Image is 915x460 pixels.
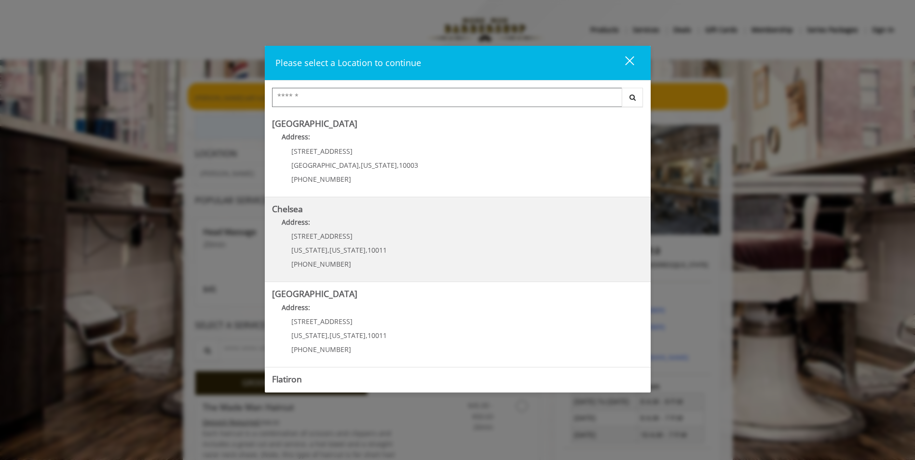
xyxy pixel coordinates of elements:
[291,331,328,340] span: [US_STATE]
[282,388,310,397] b: Address:
[368,331,387,340] span: 10011
[291,259,351,269] span: [PHONE_NUMBER]
[291,245,328,255] span: [US_STATE]
[275,57,421,68] span: Please select a Location to continue
[291,147,353,156] span: [STREET_ADDRESS]
[359,161,361,170] span: ,
[291,317,353,326] span: [STREET_ADDRESS]
[291,161,359,170] span: [GEOGRAPHIC_DATA]
[282,217,310,227] b: Address:
[328,245,329,255] span: ,
[282,132,310,141] b: Address:
[614,55,633,70] div: close dialog
[627,94,638,101] i: Search button
[282,303,310,312] b: Address:
[291,231,353,241] span: [STREET_ADDRESS]
[368,245,387,255] span: 10011
[397,161,399,170] span: ,
[291,175,351,184] span: [PHONE_NUMBER]
[329,331,366,340] span: [US_STATE]
[607,53,640,73] button: close dialog
[329,245,366,255] span: [US_STATE]
[272,88,622,107] input: Search Center
[366,331,368,340] span: ,
[291,345,351,354] span: [PHONE_NUMBER]
[272,88,643,112] div: Center Select
[328,331,329,340] span: ,
[272,373,302,385] b: Flatiron
[272,203,303,215] b: Chelsea
[399,161,418,170] span: 10003
[272,118,357,129] b: [GEOGRAPHIC_DATA]
[366,245,368,255] span: ,
[361,161,397,170] span: [US_STATE]
[272,288,357,299] b: [GEOGRAPHIC_DATA]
